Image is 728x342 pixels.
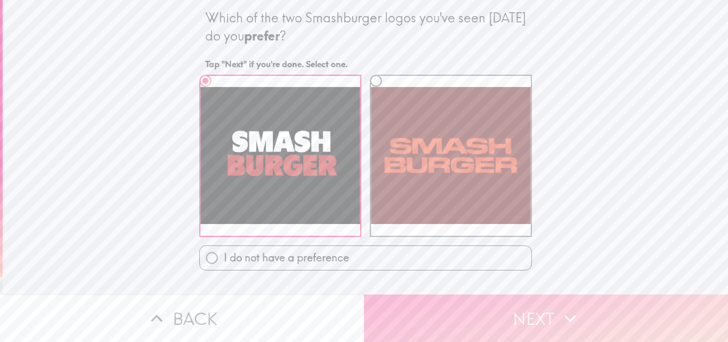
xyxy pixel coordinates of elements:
[200,246,531,270] button: I do not have a preference
[244,28,280,44] b: prefer
[205,9,526,45] div: Which of the two Smashburger logos you've seen [DATE] do you ?
[205,58,526,70] h6: Tap "Next" if you're done. Select one.
[364,295,728,342] button: Next
[224,250,349,265] span: I do not have a preference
